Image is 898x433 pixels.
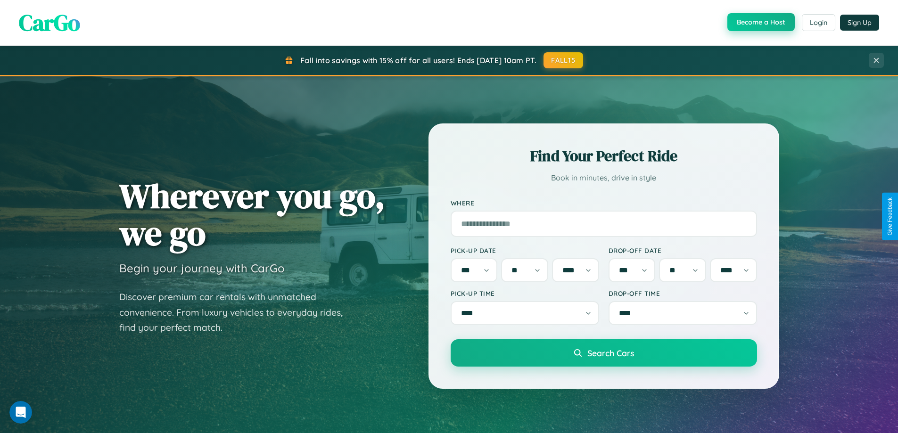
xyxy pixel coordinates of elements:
h1: Wherever you go, we go [119,177,385,252]
label: Pick-up Date [451,246,599,254]
button: Sign Up [840,15,879,31]
span: Fall into savings with 15% off for all users! Ends [DATE] 10am PT. [300,56,536,65]
div: Give Feedback [887,197,893,236]
button: Become a Host [727,13,795,31]
p: Book in minutes, drive in style [451,171,757,185]
h3: Begin your journey with CarGo [119,261,285,275]
iframe: Intercom live chat [9,401,32,424]
label: Drop-off Time [609,289,757,297]
label: Pick-up Time [451,289,599,297]
h2: Find Your Perfect Ride [451,146,757,166]
button: FALL15 [544,52,583,68]
button: Search Cars [451,339,757,367]
p: Discover premium car rentals with unmatched convenience. From luxury vehicles to everyday rides, ... [119,289,355,335]
label: Drop-off Date [609,246,757,254]
span: CarGo [19,7,80,38]
span: Search Cars [587,348,634,358]
label: Where [451,199,757,207]
button: Login [802,14,835,31]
